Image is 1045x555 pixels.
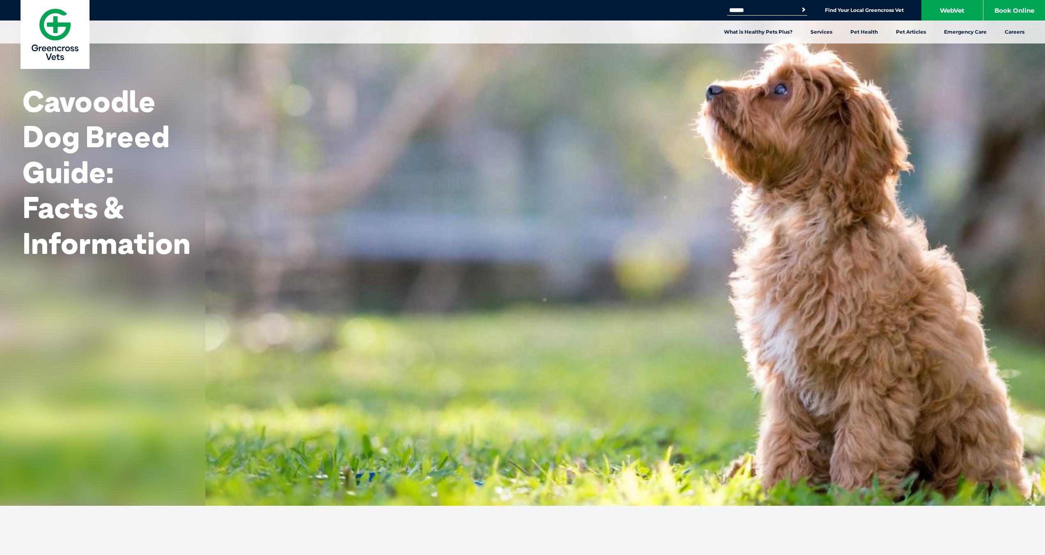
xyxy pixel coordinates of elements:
[23,84,191,261] h1: Cavoodle Dog Breed Guide: Facts & Information
[799,6,808,14] button: Search
[935,21,996,43] a: Emergency Care
[802,21,841,43] a: Services
[887,21,935,43] a: Pet Articles
[996,21,1034,43] a: Careers
[841,21,887,43] a: Pet Health
[715,21,802,43] a: What is Healthy Pets Plus?
[825,7,904,14] a: Find Your Local Greencross Vet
